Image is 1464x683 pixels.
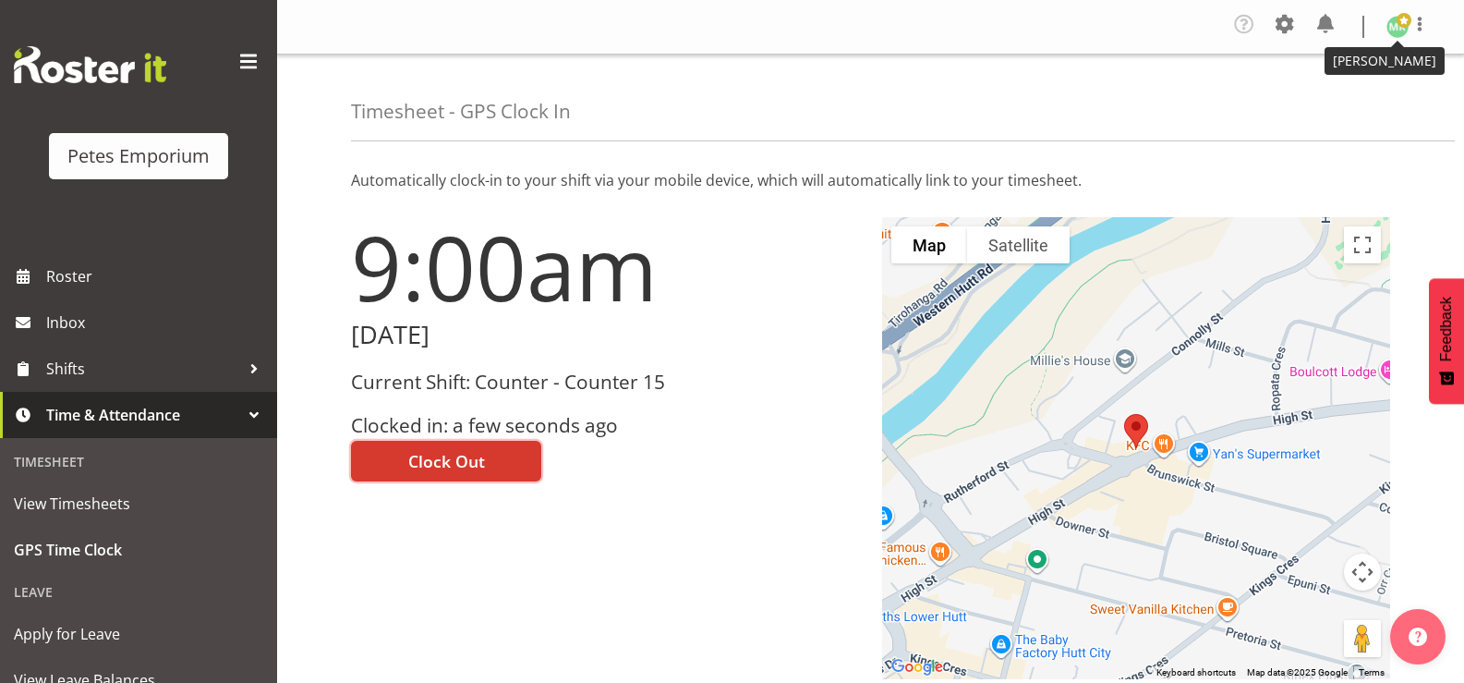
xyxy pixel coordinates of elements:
div: Leave [5,573,272,611]
span: Feedback [1438,297,1455,361]
img: melanie-richardson713.jpg [1386,16,1409,38]
h3: Current Shift: Counter - Counter 15 [351,372,860,393]
a: Terms (opens in new tab) [1359,667,1385,677]
span: Inbox [46,309,268,336]
span: View Timesheets [14,490,263,518]
span: Time & Attendance [46,401,240,429]
button: Clock Out [351,441,541,482]
h2: [DATE] [351,321,860,349]
img: Google [887,655,948,679]
h4: Timesheet - GPS Clock In [351,101,571,122]
a: GPS Time Clock [5,527,272,573]
span: Roster [46,262,268,290]
a: View Timesheets [5,481,272,527]
h3: Clocked in: a few seconds ago [351,415,860,436]
button: Drag Pegman onto the map to open Street View [1344,620,1381,657]
span: GPS Time Clock [14,536,263,564]
div: Petes Emporium [67,142,210,170]
button: Map camera controls [1344,554,1381,591]
h1: 9:00am [351,217,860,317]
button: Show street map [891,226,967,263]
button: Toggle fullscreen view [1344,226,1381,263]
button: Keyboard shortcuts [1156,666,1236,679]
span: Map data ©2025 Google [1247,667,1348,677]
span: Clock Out [408,449,485,473]
a: Open this area in Google Maps (opens a new window) [887,655,948,679]
span: Apply for Leave [14,620,263,648]
a: Apply for Leave [5,611,272,657]
div: Timesheet [5,443,272,481]
img: Rosterit website logo [14,46,166,83]
img: help-xxl-2.png [1409,628,1427,646]
span: Shifts [46,355,240,383]
p: Automatically clock-in to your shift via your mobile device, which will automatically link to you... [351,169,1390,191]
button: Show satellite imagery [967,226,1070,263]
button: Feedback - Show survey [1429,278,1464,404]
